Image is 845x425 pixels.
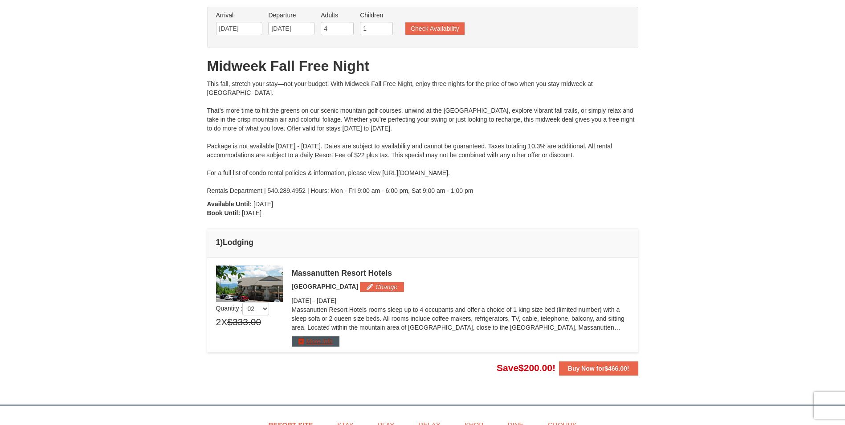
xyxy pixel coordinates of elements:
[360,11,393,20] label: Children
[207,79,638,195] div: This fall, stretch your stay—not your budget! With Midweek Fall Free Night, enjoy three nights fo...
[317,297,336,304] span: [DATE]
[216,11,262,20] label: Arrival
[518,363,552,373] span: $200.00
[220,238,223,247] span: )
[604,365,627,372] span: $466.00
[216,238,629,247] h4: 1 Lodging
[292,305,629,332] p: Massanutten Resort Hotels rooms sleep up to 4 occupants and offer a choice of 1 king size bed (li...
[216,315,221,329] span: 2
[216,305,269,312] span: Quantity :
[242,209,261,217] span: [DATE]
[292,269,629,278] div: Massanutten Resort Hotels
[221,315,227,329] span: X
[207,57,638,75] h1: Midweek Fall Free Night
[292,283,359,290] span: [GEOGRAPHIC_DATA]
[207,209,241,217] strong: Book Until:
[405,22,465,35] button: Check Availability
[568,365,629,372] strong: Buy Now for !
[321,11,354,20] label: Adults
[497,363,555,373] span: Save !
[292,297,311,304] span: [DATE]
[253,200,273,208] span: [DATE]
[207,200,252,208] strong: Available Until:
[360,282,404,292] button: Change
[313,297,315,304] span: -
[292,336,339,346] button: More Info
[559,361,638,376] button: Buy Now for$466.00!
[227,315,261,329] span: $333.00
[268,11,314,20] label: Departure
[216,266,283,302] img: 19219026-1-e3b4ac8e.jpg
